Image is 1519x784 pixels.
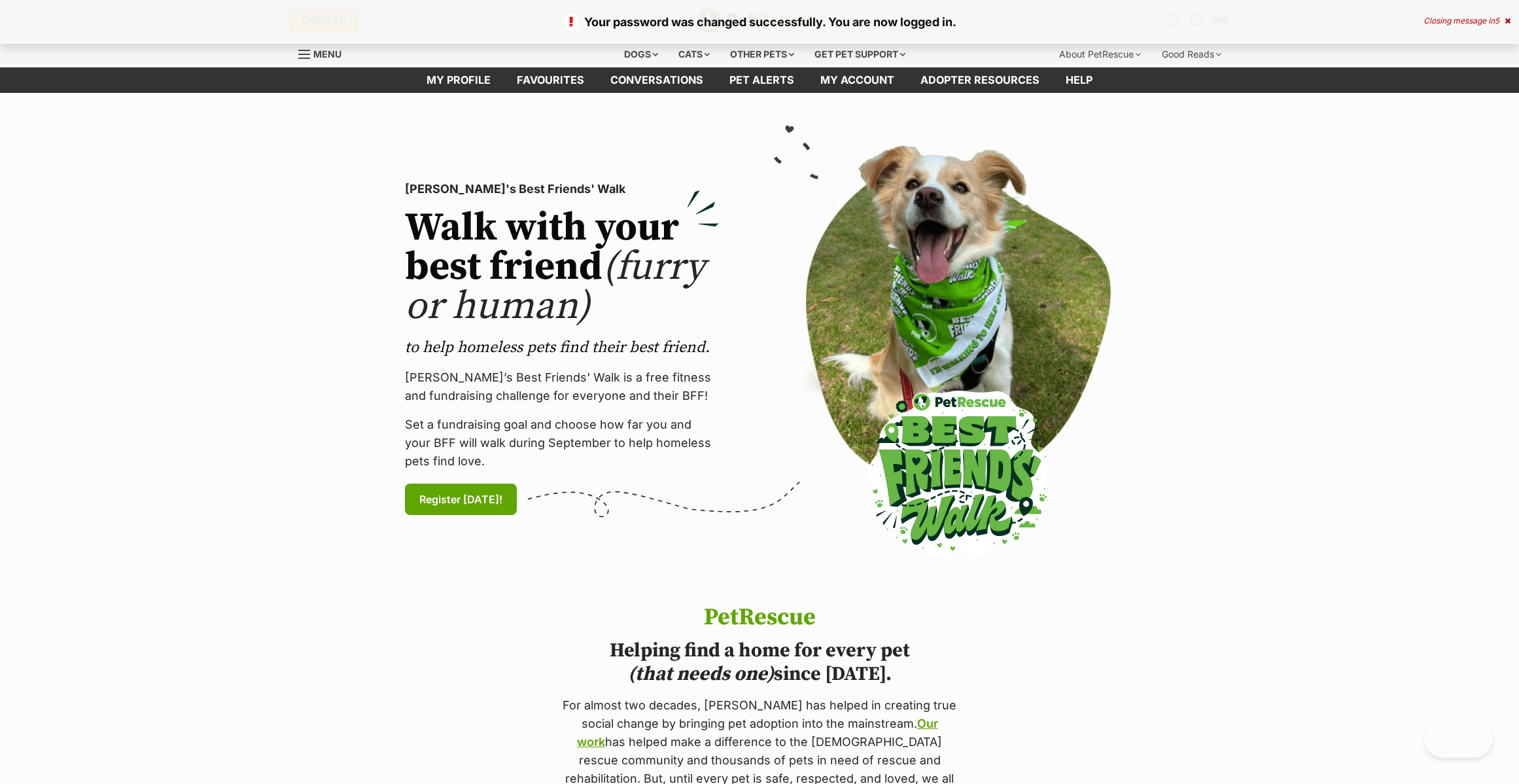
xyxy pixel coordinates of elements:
div: About PetRescue [1050,41,1150,67]
div: Dogs [615,41,667,67]
a: conversations [597,67,716,93]
span: Menu [313,48,341,60]
div: Good Reads [1153,41,1231,67]
span: (furry or human) [405,243,705,331]
div: Get pet support [805,41,915,67]
i: (that needs one) [628,662,774,686]
span: Register [DATE]! [419,491,502,507]
div: Cats [669,41,719,67]
a: My profile [413,67,504,93]
div: Other pets [721,41,803,67]
p: [PERSON_NAME]’s Best Friends' Walk is a free fitness and fundraising challenge for everyone and t... [405,368,719,405]
h2: Helping find a home for every pet since [DATE]. [558,639,961,686]
a: Menu [298,41,351,65]
a: Favourites [504,67,597,93]
p: [PERSON_NAME]'s Best Friends' Walk [405,180,719,198]
p: Set a fundraising goal and choose how far you and your BFF will walk during September to help hom... [405,416,719,471]
h2: Walk with your best friend [405,209,719,327]
iframe: Help Scout Beacon - Open [1424,719,1493,758]
a: Adopter resources [907,67,1053,93]
a: Register [DATE]! [405,484,517,515]
h1: PetRescue [558,605,961,631]
a: Pet alerts [716,67,807,93]
p: to help homeless pets find their best friend. [405,337,719,358]
a: Help [1053,67,1106,93]
a: My account [807,67,907,93]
